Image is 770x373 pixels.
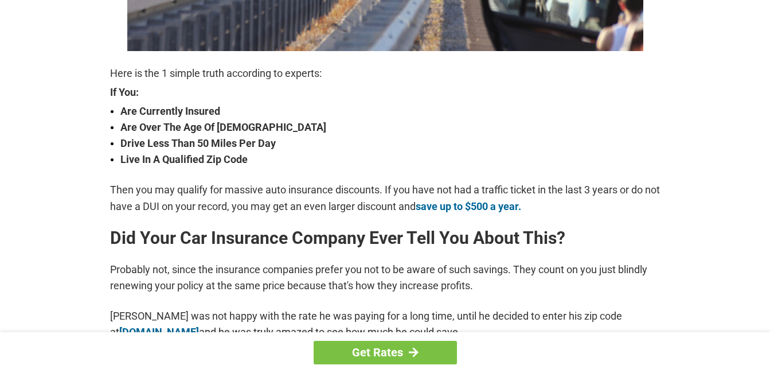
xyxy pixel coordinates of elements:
[314,341,457,364] a: Get Rates
[120,135,660,151] strong: Drive Less Than 50 Miles Per Day
[110,87,660,98] strong: If You:
[110,262,660,294] p: Probably not, since the insurance companies prefer you not to be aware of such savings. They coun...
[120,151,660,168] strong: Live In A Qualified Zip Code
[120,119,660,135] strong: Are Over The Age Of [DEMOGRAPHIC_DATA]
[110,182,660,214] p: Then you may qualify for massive auto insurance discounts. If you have not had a traffic ticket i...
[120,103,660,119] strong: Are Currently Insured
[416,200,521,212] a: save up to $500 a year.
[110,65,660,81] p: Here is the 1 simple truth according to experts:
[119,326,199,338] a: [DOMAIN_NAME]
[110,308,660,340] p: [PERSON_NAME] was not happy with the rate he was paying for a long time, until he decided to ente...
[110,229,660,247] h2: Did Your Car Insurance Company Ever Tell You About This?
